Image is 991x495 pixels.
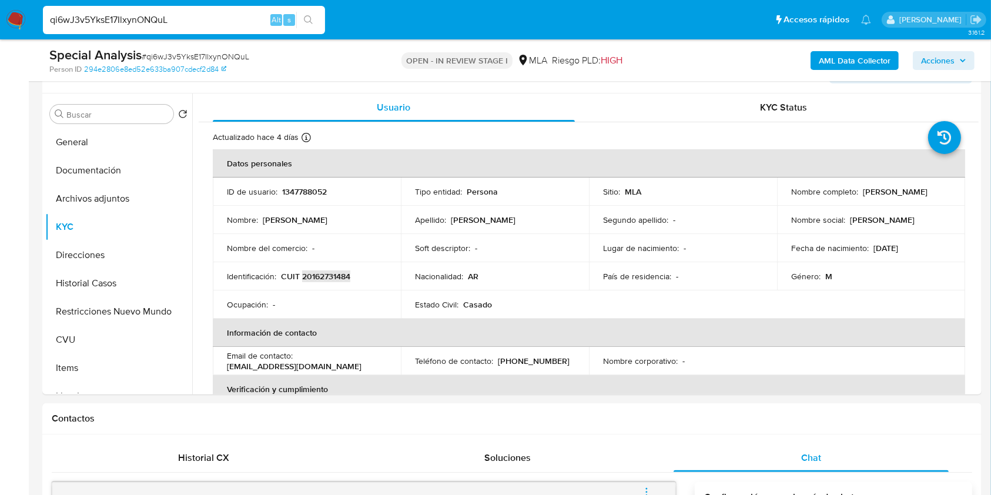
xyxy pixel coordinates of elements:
[66,109,169,120] input: Buscar
[227,271,276,282] p: Identificación :
[684,243,686,253] p: -
[377,101,410,114] span: Usuario
[227,186,277,197] p: ID de usuario :
[227,361,361,372] p: [EMAIL_ADDRESS][DOMAIN_NAME]
[45,269,192,297] button: Historial Casos
[45,297,192,326] button: Restricciones Nuevo Mundo
[760,101,807,114] span: KYC Status
[801,451,821,464] span: Chat
[913,51,975,70] button: Acciones
[281,271,350,282] p: CUIT 20162731484
[312,243,314,253] p: -
[213,132,299,143] p: Actualizado hace 4 días
[463,299,492,310] p: Casado
[517,54,547,67] div: MLA
[970,14,982,26] a: Salir
[84,64,226,75] a: 294e2806e8ed52e633ba907cdecf2d84
[415,186,462,197] p: Tipo entidad :
[401,52,513,69] p: OPEN - IN REVIEW STAGE I
[415,243,470,253] p: Soft descriptor :
[45,241,192,269] button: Direcciones
[873,243,898,253] p: [DATE]
[213,375,965,403] th: Verificación y cumplimiento
[45,185,192,213] button: Archivos adjuntos
[682,356,685,366] p: -
[968,28,985,37] span: 3.161.2
[52,413,972,424] h1: Contactos
[484,451,531,464] span: Soluciones
[55,109,64,119] button: Buscar
[791,243,869,253] p: Fecha de nacimiento :
[45,354,192,382] button: Items
[676,271,678,282] p: -
[552,54,622,67] span: Riesgo PLD:
[227,243,307,253] p: Nombre del comercio :
[601,53,622,67] span: HIGH
[791,215,845,225] p: Nombre social :
[791,186,858,197] p: Nombre completo :
[213,319,965,347] th: Información de contacto
[287,14,291,25] span: s
[296,12,320,28] button: search-icon
[142,51,249,62] span: # qi6wJ3v5YksE17IlxynONQuL
[49,64,82,75] b: Person ID
[819,51,890,70] b: AML Data Collector
[178,451,229,464] span: Historial CX
[45,326,192,354] button: CVU
[603,186,620,197] p: Sitio :
[43,12,325,28] input: Buscar usuario o caso...
[603,356,678,366] p: Nombre corporativo :
[178,109,188,122] button: Volver al orden por defecto
[625,186,641,197] p: MLA
[227,350,293,361] p: Email de contacto :
[791,271,821,282] p: Género :
[603,215,668,225] p: Segundo apellido :
[467,186,498,197] p: Persona
[475,243,477,253] p: -
[227,215,258,225] p: Nombre :
[850,215,915,225] p: [PERSON_NAME]
[784,14,849,26] span: Accesos rápidos
[45,128,192,156] button: General
[415,271,463,282] p: Nacionalidad :
[272,14,281,25] span: Alt
[899,14,966,25] p: patricia.mayol@mercadolibre.com
[603,243,679,253] p: Lugar de nacimiento :
[861,15,871,25] a: Notificaciones
[45,156,192,185] button: Documentación
[282,186,327,197] p: 1347788052
[825,271,832,282] p: M
[811,51,899,70] button: AML Data Collector
[415,215,446,225] p: Apellido :
[603,271,671,282] p: País de residencia :
[213,149,965,178] th: Datos personales
[45,213,192,241] button: KYC
[415,356,493,366] p: Teléfono de contacto :
[49,45,142,64] b: Special Analysis
[45,382,192,410] button: Lista Interna
[673,215,675,225] p: -
[498,356,570,366] p: [PHONE_NUMBER]
[273,299,275,310] p: -
[863,186,928,197] p: [PERSON_NAME]
[921,51,955,70] span: Acciones
[468,271,478,282] p: AR
[451,215,515,225] p: [PERSON_NAME]
[227,299,268,310] p: Ocupación :
[415,299,458,310] p: Estado Civil :
[263,215,327,225] p: [PERSON_NAME]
